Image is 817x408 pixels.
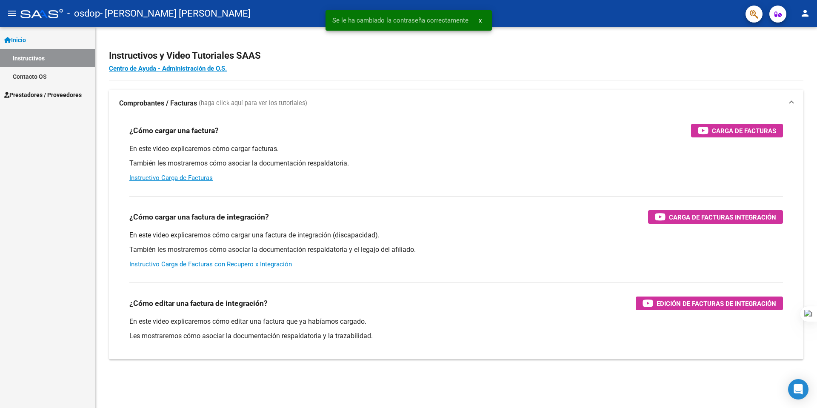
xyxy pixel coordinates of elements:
[109,117,803,359] div: Comprobantes / Facturas (haga click aquí para ver los tutoriales)
[129,245,783,254] p: También les mostraremos cómo asociar la documentación respaldatoria y el legajo del afiliado.
[129,297,268,309] h3: ¿Cómo editar una factura de integración?
[129,260,292,268] a: Instructivo Carga de Facturas con Recupero x Integración
[648,210,783,224] button: Carga de Facturas Integración
[800,8,810,18] mat-icon: person
[7,8,17,18] mat-icon: menu
[129,331,783,341] p: Les mostraremos cómo asociar la documentación respaldatoria y la trazabilidad.
[129,144,783,154] p: En este video explicaremos cómo cargar facturas.
[691,124,783,137] button: Carga de Facturas
[109,90,803,117] mat-expansion-panel-header: Comprobantes / Facturas (haga click aquí para ver los tutoriales)
[479,17,482,24] span: x
[129,317,783,326] p: En este video explicaremos cómo editar una factura que ya habíamos cargado.
[100,4,251,23] span: - [PERSON_NAME] [PERSON_NAME]
[332,16,468,25] span: Se le ha cambiado la contraseña correctamente
[109,65,227,72] a: Centro de Ayuda - Administración de O.S.
[657,298,776,309] span: Edición de Facturas de integración
[129,174,213,182] a: Instructivo Carga de Facturas
[109,48,803,64] h2: Instructivos y Video Tutoriales SAAS
[199,99,307,108] span: (haga click aquí para ver los tutoriales)
[129,125,219,137] h3: ¿Cómo cargar una factura?
[129,159,783,168] p: También les mostraremos cómo asociar la documentación respaldatoria.
[4,35,26,45] span: Inicio
[129,211,269,223] h3: ¿Cómo cargar una factura de integración?
[4,90,82,100] span: Prestadores / Proveedores
[669,212,776,223] span: Carga de Facturas Integración
[712,126,776,136] span: Carga de Facturas
[119,99,197,108] strong: Comprobantes / Facturas
[472,13,488,28] button: x
[67,4,100,23] span: - osdop
[129,231,783,240] p: En este video explicaremos cómo cargar una factura de integración (discapacidad).
[636,297,783,310] button: Edición de Facturas de integración
[788,379,808,399] div: Open Intercom Messenger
